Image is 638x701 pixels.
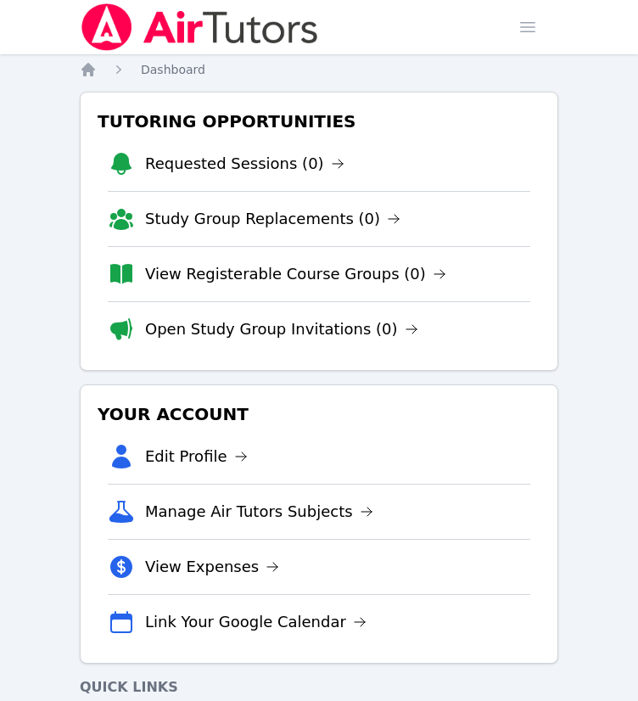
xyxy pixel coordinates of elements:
nav: Breadcrumb [80,61,558,78]
a: View Expenses [145,555,279,579]
h4: Quick Links [80,677,558,698]
a: View Registerable Course Groups (0) [145,262,446,286]
a: Edit Profile [145,445,248,468]
img: Air Tutors [80,3,320,51]
a: Open Study Group Invitations (0) [145,317,418,341]
a: Manage Air Tutors Subjects [145,500,373,524]
h3: Tutoring Opportunities [94,106,544,137]
a: Dashboard [141,61,205,78]
a: Study Group Replacements (0) [145,207,400,231]
h3: Your Account [94,399,544,429]
a: Link Your Google Calendar [145,610,367,634]
span: Dashboard [141,63,205,76]
a: Requested Sessions (0) [145,152,344,176]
